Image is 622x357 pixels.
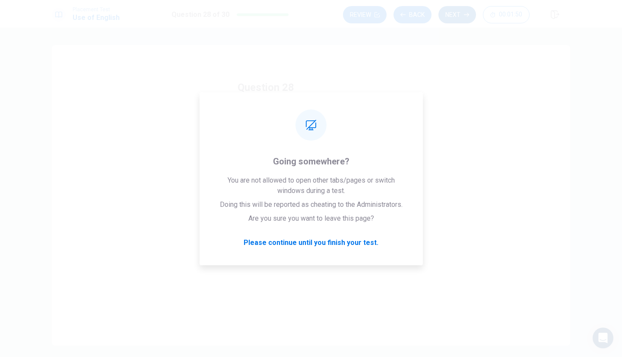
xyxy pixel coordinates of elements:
[238,105,384,115] span: A “benefit” is something that ___.
[499,11,522,18] span: 00:01:50
[483,6,530,23] button: 00:01:50
[343,6,387,23] button: Review
[73,6,120,13] span: Placement Test
[259,220,288,231] span: helps you
[259,163,324,174] span: [PERSON_NAME] you
[238,129,384,151] button: Ascares you
[171,10,229,20] h1: Question 28 of 30
[73,13,120,23] h1: Use of English
[394,6,432,23] button: Back
[238,186,384,208] button: Cstops you
[241,190,255,204] div: C
[238,158,384,179] button: B[PERSON_NAME] you
[241,219,255,232] div: D
[593,328,613,348] div: Open Intercom Messenger
[238,80,384,94] h4: Question 28
[241,161,255,175] div: B
[259,192,289,202] span: stops you
[241,133,255,147] div: A
[438,6,476,23] button: Next
[238,215,384,236] button: Dhelps you
[259,135,292,145] span: scares you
